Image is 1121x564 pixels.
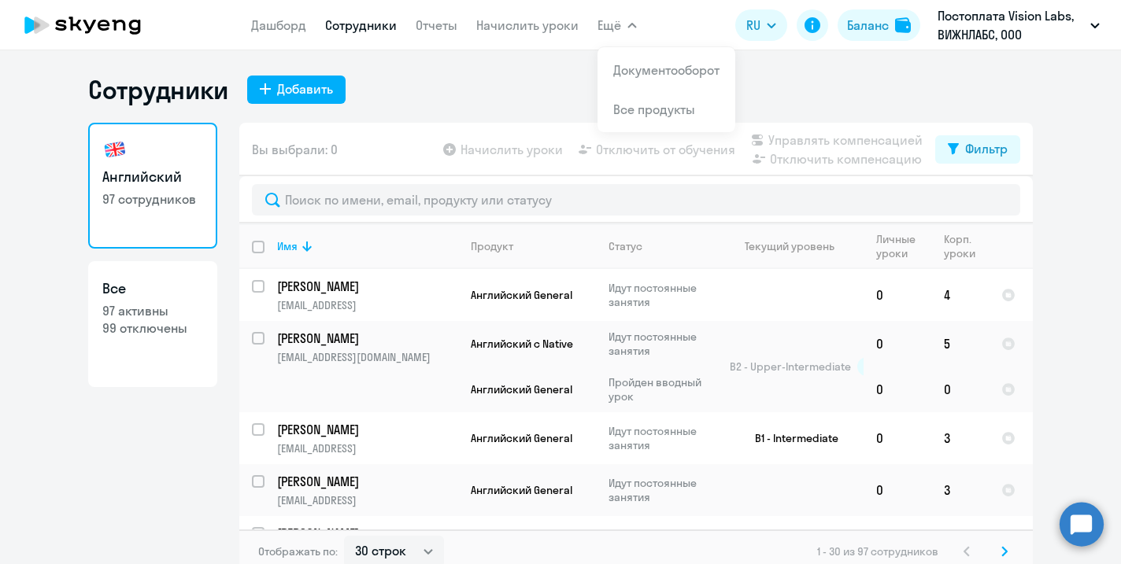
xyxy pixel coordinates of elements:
[931,412,989,464] td: 3
[102,278,203,299] h3: Все
[931,321,989,367] td: 5
[931,367,989,412] td: 0
[476,17,579,33] a: Начислить уроки
[252,184,1020,216] input: Поиск по имени, email, продукту или статусу
[277,278,457,295] a: [PERSON_NAME]
[277,278,455,295] p: [PERSON_NAME]
[277,330,455,347] p: [PERSON_NAME]
[745,239,834,253] div: Текущий уровень
[609,476,716,504] p: Идут постоянные занятия
[416,17,457,33] a: Отчеты
[102,167,203,187] h3: Английский
[597,9,637,41] button: Ещё
[817,544,938,558] span: 1 - 30 из 97 сотрудников
[277,441,457,455] p: [EMAIL_ADDRESS]
[864,412,931,464] td: 0
[597,16,621,35] span: Ещё
[277,525,455,542] p: [PERSON_NAME]
[930,6,1108,44] button: Постоплата Vision Labs, ВИЖНЛАБС, ООО
[277,473,455,490] p: [PERSON_NAME]
[277,350,457,364] p: [EMAIL_ADDRESS][DOMAIN_NAME]
[277,421,457,438] a: [PERSON_NAME]
[609,330,716,358] p: Идут постоянные занятия
[277,239,457,253] div: Имя
[277,421,455,438] p: [PERSON_NAME]
[277,298,457,312] p: [EMAIL_ADDRESS]
[746,16,760,35] span: RU
[277,239,298,253] div: Имя
[277,330,457,347] a: [PERSON_NAME]
[931,464,989,516] td: 3
[609,375,716,404] p: Пройден вводный урок
[838,9,920,41] button: Балансbalance
[613,62,720,78] a: Документооборот
[277,525,457,542] a: [PERSON_NAME]
[102,302,203,319] p: 97 активны
[864,464,931,516] td: 0
[471,431,572,445] span: Английский General
[864,367,931,412] td: 0
[735,9,787,41] button: RU
[609,239,642,253] div: Статус
[88,261,217,387] a: Все97 активны99 отключены
[252,140,338,159] span: Вы выбрали: 0
[895,17,911,33] img: balance
[102,190,203,208] p: 97 сотрудников
[471,337,573,351] span: Английский с Native
[609,281,716,309] p: Идут постоянные занятия
[730,239,863,253] div: Текущий уровень
[847,16,889,35] div: Баланс
[88,123,217,249] a: Английский97 сотрудников
[102,319,203,337] p: 99 отключены
[88,74,228,105] h1: Сотрудники
[471,382,572,396] span: Английский General
[864,269,931,321] td: 0
[944,232,988,260] div: Корп. уроки
[471,483,572,497] span: Английский General
[613,101,695,117] a: Все продукты
[730,359,851,374] span: B2 - Upper-Intermediate
[471,288,572,302] span: Английский General
[609,424,716,452] p: Идут постоянные занятия
[965,139,1008,158] div: Фильтр
[277,493,457,507] p: [EMAIL_ADDRESS]
[277,79,333,98] div: Добавить
[258,544,338,558] span: Отображать по:
[251,17,306,33] a: Дашборд
[277,473,457,490] a: [PERSON_NAME]
[609,528,716,556] p: Идут постоянные занятия
[931,269,989,321] td: 4
[325,17,397,33] a: Сотрудники
[247,76,346,104] button: Добавить
[102,137,128,162] img: english
[717,412,864,464] td: B1 - Intermediate
[471,239,513,253] div: Продукт
[938,6,1084,44] p: Постоплата Vision Labs, ВИЖНЛАБС, ООО
[935,135,1020,164] button: Фильтр
[864,321,931,367] td: 0
[876,232,930,260] div: Личные уроки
